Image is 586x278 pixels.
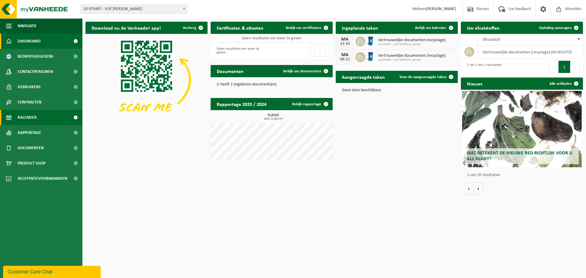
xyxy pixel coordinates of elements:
span: Contracten [18,95,42,110]
img: WB-0240-HPE-BE-09 [365,51,376,62]
span: Acceptatievoorwaarden [18,171,67,186]
button: Previous [310,45,320,57]
span: Bedrijfsgegevens [18,49,53,64]
h2: Certificaten & attesten [211,22,269,34]
span: Afvalstof [483,37,500,42]
div: MA [339,52,351,57]
button: Verberg [178,22,207,34]
iframe: chat widget [3,265,102,278]
td: vertrouwelijke documenten (recyclage) (04-001073) [478,45,583,59]
span: Vertrouwelijke documenten (recyclage) [378,53,446,58]
strong: [PERSON_NAME] [426,7,456,11]
a: Alle artikelen [544,78,582,90]
h2: Aangevraagde taken [336,71,391,83]
a: Wat betekent de nieuwe RED-richtlijn voor u als klant? [462,91,582,167]
h2: Ingeplande taken [336,22,384,34]
a: Bekijk rapportage [287,98,332,110]
h2: Download nu de Vanheede+ app! [85,22,167,34]
span: Documenten [18,140,44,156]
button: Vorige [464,182,474,195]
a: Toon de aangevraagde taken [394,71,457,83]
span: Bekijk uw kalender [415,26,447,30]
a: Bekijk uw kalender [410,22,457,34]
span: 10-979487 - VOF MARYNISSEN - CORNELIS VOF - GENTBRUGGE [81,5,187,14]
span: Navigatie [18,18,37,34]
span: Gebruikers [18,79,41,95]
td: Geen resultaten om weer te geven [211,34,333,42]
p: 1 van 10 resultaten [467,173,580,177]
span: Contactpersonen [18,64,53,79]
a: Ophaling aanvragen [534,22,582,34]
button: Next [320,45,330,57]
button: Next [570,61,580,73]
span: Rapportage [18,125,41,140]
div: MA [339,37,351,42]
span: 10-979487 - VOF MARYNISSEN - CORNELIS VOF - GENTBRUGGE [81,5,187,13]
span: Bekijk uw certificaten [286,26,321,30]
a: Bekijk uw documenten [278,65,332,77]
h2: Rapportage 2025 / 2024 [211,98,273,110]
img: WB-0240-HPE-BE-09 [365,36,376,46]
button: Previous [549,61,559,73]
span: 2025: 0,480 m3 [214,117,333,121]
h3: Kubiek [214,113,333,121]
span: Dashboard [18,34,41,49]
div: 08-12 [339,57,351,62]
div: 13-10 [339,42,351,46]
span: Toon de aangevraagde taken [399,75,447,79]
button: 1 [559,61,570,73]
span: Vertrouwelijke documenten (recyclage) [378,38,446,43]
div: Geen resultaten om weer te geven [214,44,269,57]
span: Bekijk uw documenten [283,69,321,73]
span: Kalender [18,110,37,125]
span: Ophaling aanvragen [539,26,572,30]
span: Product Shop [18,156,45,171]
h2: Uw afvalstoffen [461,22,506,34]
img: Download de VHEPlus App [85,34,208,125]
a: Bekijk uw certificaten [281,22,332,34]
span: Verberg [183,26,196,30]
span: 10-979487 - VOF [PERSON_NAME] [378,43,446,46]
button: Volgende [474,182,483,195]
h2: Nieuws [461,78,488,89]
h2: Documenten [211,65,250,77]
div: 1 tot 1 van 1 resultaten [464,60,502,74]
span: 10-979487 - VOF [PERSON_NAME] [378,58,446,62]
p: Geen data beschikbaar. [342,88,452,92]
p: U heeft 2 ongelezen document(en). [217,82,327,87]
span: Wat betekent de nieuwe RED-richtlijn voor u als klant? [467,151,572,161]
